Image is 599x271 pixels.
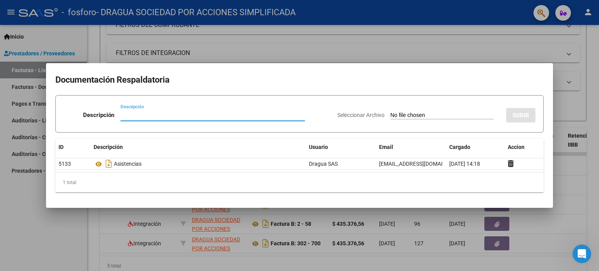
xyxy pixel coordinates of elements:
span: Accion [508,144,525,150]
datatable-header-cell: Usuario [306,139,376,156]
i: Descargar documento [104,158,114,170]
span: 5133 [58,161,71,167]
span: SUBIR [512,112,529,119]
div: Asistencias [94,158,303,170]
span: [EMAIL_ADDRESS][DOMAIN_NAME] [379,161,466,167]
datatable-header-cell: Cargado [446,139,505,156]
h2: Documentación Respaldatoria [55,73,544,87]
span: Descripción [94,144,123,150]
span: Seleccionar Archivo [337,112,385,118]
span: Usuario [309,144,328,150]
span: Dragua SAS [309,161,338,167]
span: Email [379,144,393,150]
datatable-header-cell: Descripción [90,139,306,156]
span: Cargado [449,144,470,150]
span: ID [58,144,64,150]
p: Descripción [83,111,114,120]
button: SUBIR [506,108,535,122]
span: [DATE] 14:18 [449,161,480,167]
iframe: Intercom live chat [572,244,591,263]
div: 1 total [55,173,544,192]
datatable-header-cell: ID [55,139,90,156]
datatable-header-cell: Email [376,139,446,156]
datatable-header-cell: Accion [505,139,544,156]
